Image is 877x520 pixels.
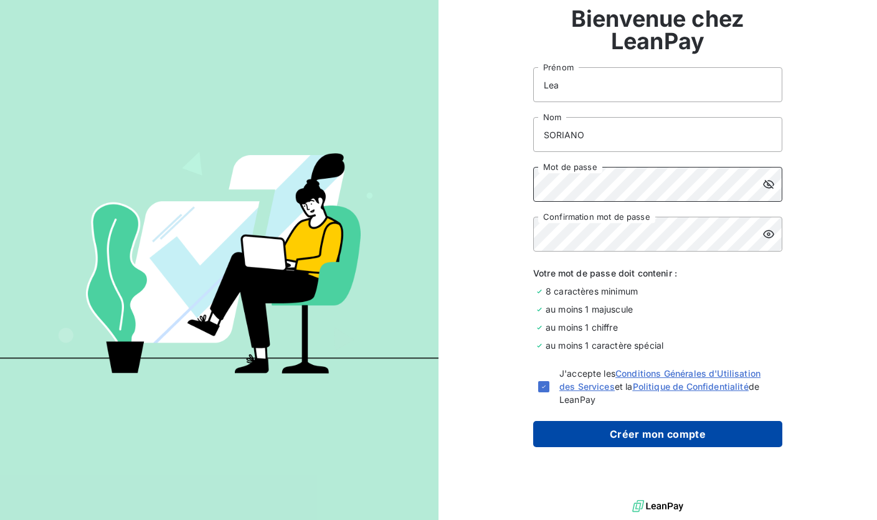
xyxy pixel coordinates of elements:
[533,267,782,280] span: Votre mot de passe doit contenir :
[632,497,683,516] img: logo
[633,381,749,392] a: Politique de Confidentialité
[546,303,633,316] span: au moins 1 majuscule
[546,285,638,298] span: 8 caractères minimum
[533,421,782,447] button: Créer mon compte
[533,117,782,152] input: placeholder
[559,367,777,406] span: J'accepte les et la de LeanPay
[559,368,761,392] a: Conditions Générales d'Utilisation des Services
[546,339,663,352] span: au moins 1 caractère spécial
[533,67,782,102] input: placeholder
[533,7,782,52] span: Bienvenue chez LeanPay
[546,321,618,334] span: au moins 1 chiffre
